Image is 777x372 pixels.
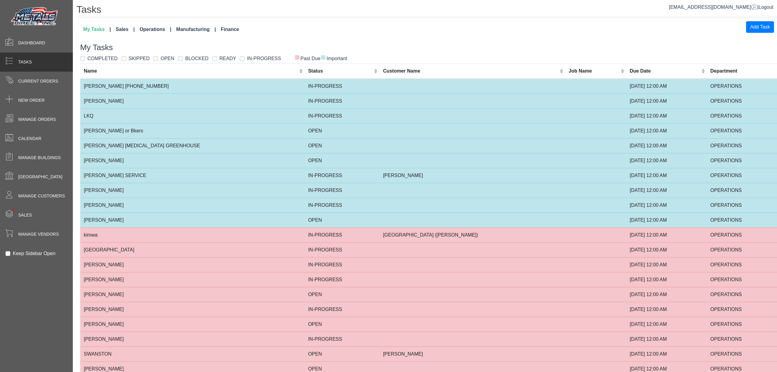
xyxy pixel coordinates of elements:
[630,67,700,75] div: Due Date
[137,23,174,36] a: Operations
[626,317,707,332] td: [DATE] 12:00 AM
[626,108,707,123] td: [DATE] 12:00 AM
[80,43,777,52] h3: My Tasks
[379,168,565,183] td: [PERSON_NAME]
[626,227,707,242] td: [DATE] 12:00 AM
[710,67,773,75] div: Department
[80,183,304,198] td: [PERSON_NAME]
[80,79,304,94] td: [PERSON_NAME] [PHONE_NUMBER]
[304,332,379,346] td: IN-PROGRESS
[294,55,300,59] span: ■
[18,155,61,161] span: Manage Buildings
[626,272,707,287] td: [DATE] 12:00 AM
[304,138,379,153] td: OPEN
[18,212,32,218] span: Sales
[626,138,707,153] td: [DATE] 12:00 AM
[707,153,777,168] td: OPERATIONS
[304,123,379,138] td: OPEN
[304,183,379,198] td: IN-PROGRESS
[18,59,32,65] span: Tasks
[304,94,379,108] td: IN-PROGRESS
[304,213,379,227] td: OPEN
[76,4,777,17] h1: Tasks
[80,317,304,332] td: [PERSON_NAME]
[626,332,707,346] td: [DATE] 12:00 AM
[80,94,304,108] td: [PERSON_NAME]
[80,198,304,213] td: [PERSON_NAME]
[304,108,379,123] td: IN-PROGRESS
[707,302,777,317] td: OPERATIONS
[707,332,777,346] td: OPERATIONS
[746,21,774,33] button: Add Task
[18,78,58,84] span: Current Orders
[304,168,379,183] td: IN-PROGRESS
[304,153,379,168] td: OPEN
[707,227,777,242] td: OPERATIONS
[185,55,208,62] label: BLOCKED
[294,56,321,61] span: Past Due
[669,5,757,10] a: [EMAIL_ADDRESS][DOMAIN_NAME]
[80,123,304,138] td: [PERSON_NAME] or Bkers
[304,79,379,94] td: IN-PROGRESS
[304,317,379,332] td: OPEN
[707,138,777,153] td: OPERATIONS
[18,97,45,104] span: New Order
[304,272,379,287] td: IN-PROGRESS
[161,55,174,62] label: OPEN
[707,346,777,361] td: OPERATIONS
[321,56,347,61] span: Important
[304,227,379,242] td: IN-PROGRESS
[87,55,118,62] label: COMPLETED
[707,198,777,213] td: OPERATIONS
[626,213,707,227] td: [DATE] 12:00 AM
[80,242,304,257] td: [GEOGRAPHIC_DATA]
[80,346,304,361] td: SWANSTON
[80,153,304,168] td: [PERSON_NAME]
[304,257,379,272] td: IN-PROGRESS
[383,67,558,75] div: Customer Name
[80,302,304,317] td: [PERSON_NAME]
[18,193,65,199] span: Manage Customers
[707,123,777,138] td: OPERATIONS
[18,40,45,46] span: Dashboard
[707,272,777,287] td: OPERATIONS
[80,168,304,183] td: [PERSON_NAME] SERVICE
[626,123,707,138] td: [DATE] 12:00 AM
[626,183,707,198] td: [DATE] 12:00 AM
[669,4,773,11] div: |
[84,67,298,75] div: Name
[81,23,113,36] a: My Tasks
[18,231,59,237] span: Manage Vendors
[626,257,707,272] td: [DATE] 12:00 AM
[758,5,773,10] span: Logout
[18,116,56,123] span: Manage Orders
[626,242,707,257] td: [DATE] 12:00 AM
[80,213,304,227] td: [PERSON_NAME]
[304,198,379,213] td: IN-PROGRESS
[626,153,707,168] td: [DATE] 12:00 AM
[304,242,379,257] td: IN-PROGRESS
[80,272,304,287] td: [PERSON_NAME]
[379,346,565,361] td: [PERSON_NAME]
[707,257,777,272] td: OPERATIONS
[626,302,707,317] td: [DATE] 12:00 AM
[707,183,777,198] td: OPERATIONS
[707,242,777,257] td: OPERATIONS
[707,94,777,108] td: OPERATIONS
[626,287,707,302] td: [DATE] 12:00 AM
[113,23,137,36] a: Sales
[707,79,777,94] td: OPERATIONS
[80,138,304,153] td: [PERSON_NAME] [MEDICAL_DATA] GREENHOUSE
[626,94,707,108] td: [DATE] 12:00 AM
[707,213,777,227] td: OPERATIONS
[707,287,777,302] td: OPERATIONS
[13,250,56,257] label: Keep Sidebar Open
[626,346,707,361] td: [DATE] 12:00 AM
[304,346,379,361] td: OPEN
[18,174,63,180] span: [GEOGRAPHIC_DATA]
[707,108,777,123] td: OPERATIONS
[9,5,61,28] img: Metals Direct Inc Logo
[218,23,241,36] a: Finance
[707,317,777,332] td: OPERATIONS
